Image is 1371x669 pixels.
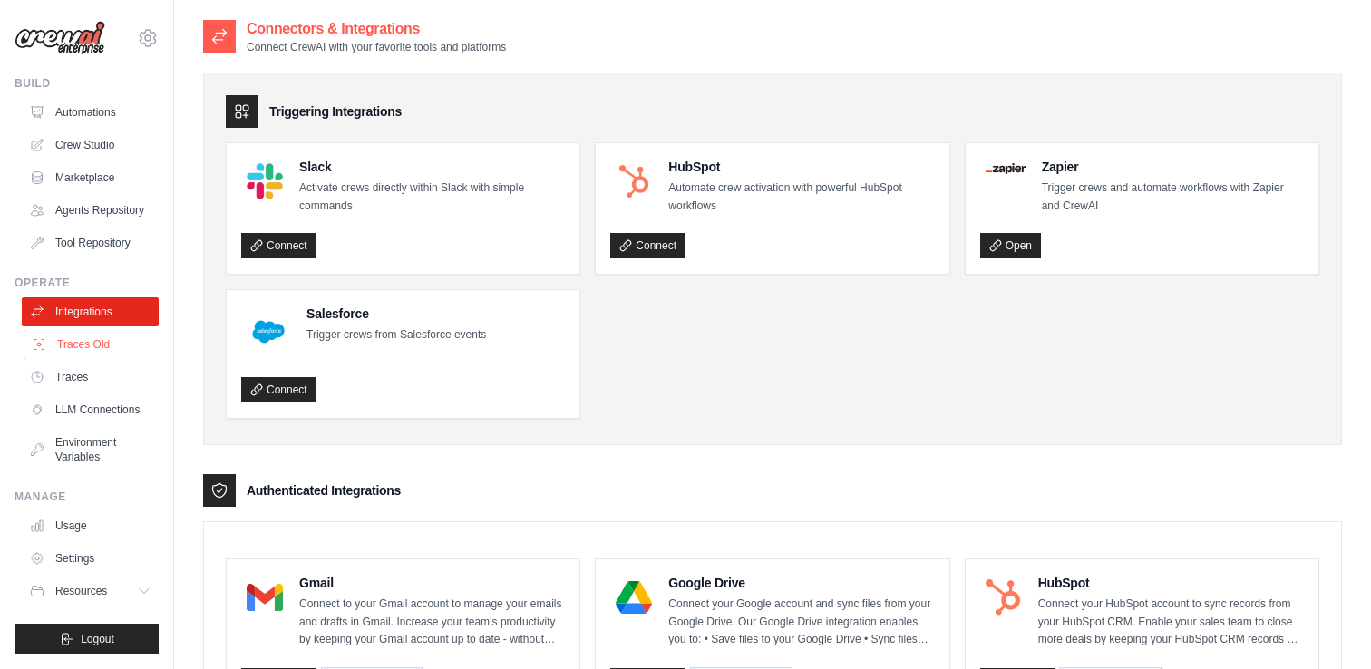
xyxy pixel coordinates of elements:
[306,326,486,344] p: Trigger crews from Salesforce events
[269,102,402,121] h3: Triggering Integrations
[15,624,159,654] button: Logout
[15,490,159,504] div: Manage
[1038,574,1304,592] h4: HubSpot
[247,579,283,616] img: Gmail Logo
[55,584,107,598] span: Resources
[306,305,486,323] h4: Salesforce
[247,18,506,40] h2: Connectors & Integrations
[22,363,159,392] a: Traces
[22,297,159,326] a: Integrations
[24,330,160,359] a: Traces Old
[22,511,159,540] a: Usage
[299,596,565,649] p: Connect to your Gmail account to manage your emails and drafts in Gmail. Increase your team’s pro...
[299,179,565,215] p: Activate crews directly within Slack with simple commands
[241,233,316,258] a: Connect
[610,233,685,258] a: Connect
[22,228,159,257] a: Tool Repository
[616,579,652,616] img: Google Drive Logo
[22,544,159,573] a: Settings
[247,310,290,354] img: Salesforce Logo
[616,163,652,199] img: HubSpot Logo
[1042,158,1304,176] h4: Zapier
[299,574,565,592] h4: Gmail
[668,179,934,215] p: Automate crew activation with powerful HubSpot workflows
[22,196,159,225] a: Agents Repository
[22,395,159,424] a: LLM Connections
[247,481,401,499] h3: Authenticated Integrations
[15,76,159,91] div: Build
[22,163,159,192] a: Marketplace
[668,596,934,649] p: Connect your Google account and sync files from your Google Drive. Our Google Drive integration e...
[241,377,316,402] a: Connect
[22,428,159,471] a: Environment Variables
[22,98,159,127] a: Automations
[247,163,283,199] img: Slack Logo
[81,632,114,646] span: Logout
[980,233,1041,258] a: Open
[22,131,159,160] a: Crew Studio
[22,577,159,606] button: Resources
[986,163,1026,174] img: Zapier Logo
[668,158,934,176] h4: HubSpot
[299,158,565,176] h4: Slack
[986,579,1022,616] img: HubSpot Logo
[1042,179,1304,215] p: Trigger crews and automate workflows with Zapier and CrewAI
[668,574,934,592] h4: Google Drive
[1038,596,1304,649] p: Connect your HubSpot account to sync records from your HubSpot CRM. Enable your sales team to clo...
[15,21,105,55] img: Logo
[247,40,506,54] p: Connect CrewAI with your favorite tools and platforms
[15,276,159,290] div: Operate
